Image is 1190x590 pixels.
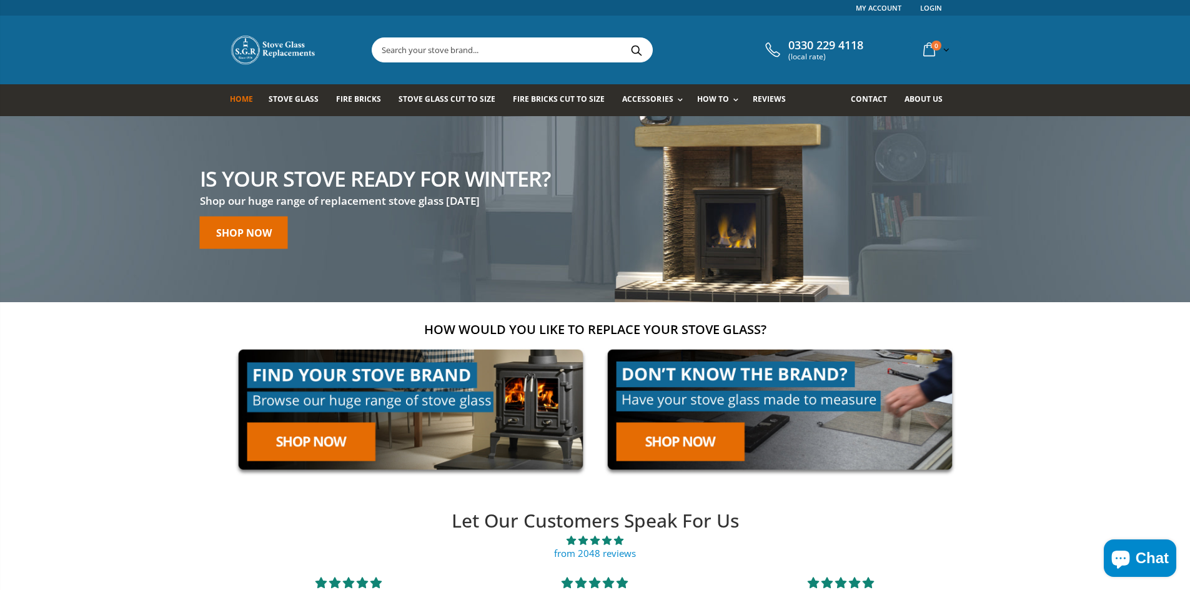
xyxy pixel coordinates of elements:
a: Stove Glass Cut To Size [399,84,505,116]
span: Fire Bricks Cut To Size [513,94,605,104]
span: 0 [931,41,941,51]
h2: How would you like to replace your stove glass? [230,321,961,338]
a: Fire Bricks Cut To Size [513,84,614,116]
a: Reviews [753,84,795,116]
a: Accessories [622,84,688,116]
a: Contact [851,84,896,116]
span: 4.89 stars [226,534,965,547]
span: Stove Glass [269,94,319,104]
a: 0330 229 4118 (local rate) [762,39,863,61]
img: made-to-measure-cta_2cd95ceb-d519-4648-b0cf-d2d338fdf11f.jpg [599,341,961,479]
span: Stove Glass Cut To Size [399,94,495,104]
a: About us [905,84,952,116]
img: Stove Glass Replacement [230,34,317,66]
span: 0330 229 4118 [788,39,863,52]
a: How To [697,84,745,116]
span: How To [697,94,729,104]
span: Fire Bricks [336,94,381,104]
h2: Is your stove ready for winter? [200,167,550,189]
span: (local rate) [788,52,863,61]
span: About us [905,94,943,104]
h3: Shop our huge range of replacement stove glass [DATE] [200,194,550,208]
a: Shop now [200,216,288,248]
h2: Let Our Customers Speak For Us [226,508,965,534]
a: 0 [918,37,952,62]
img: find-your-brand-cta_9b334d5d-5c94-48ed-825f-d7972bbdebd0.jpg [230,341,592,479]
span: Accessories [622,94,673,104]
a: Stove Glass [269,84,328,116]
span: Reviews [753,94,786,104]
a: 4.89 stars from 2048 reviews [226,534,965,560]
button: Search [623,38,651,62]
a: Home [230,84,262,116]
span: Contact [851,94,887,104]
input: Search your stove brand... [372,38,792,62]
a: Fire Bricks [336,84,390,116]
a: from 2048 reviews [554,547,636,559]
span: Home [230,94,253,104]
inbox-online-store-chat: Shopify online store chat [1100,539,1180,580]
